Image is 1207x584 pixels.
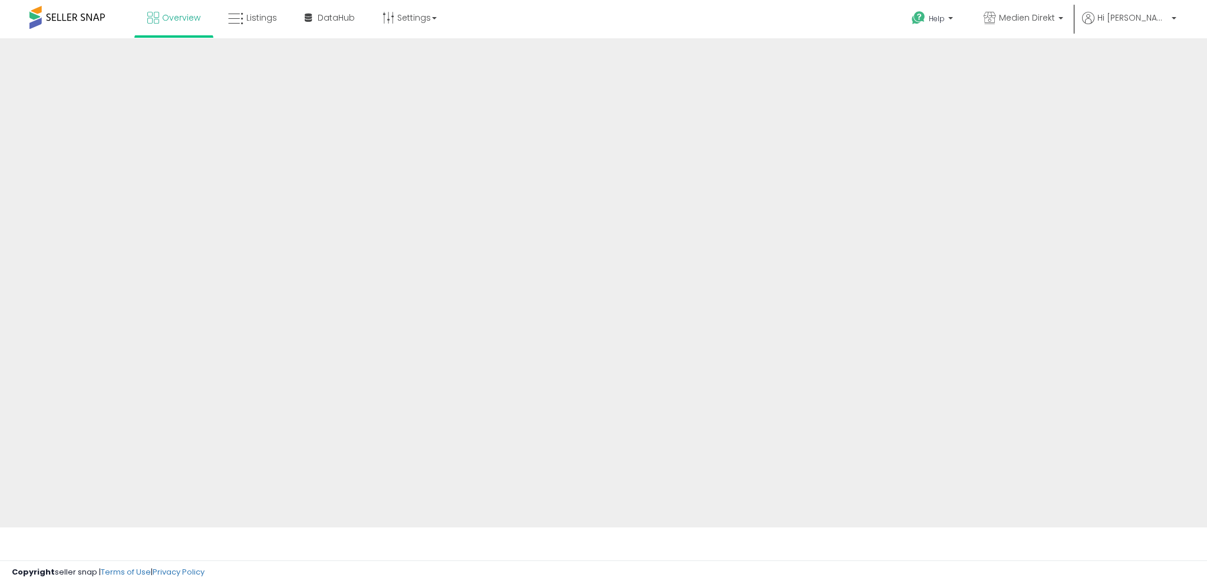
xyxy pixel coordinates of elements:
span: Listings [246,12,277,24]
span: Medien Direkt [999,12,1055,24]
a: Help [902,2,965,38]
a: Hi [PERSON_NAME] [1082,12,1176,38]
span: DataHub [318,12,355,24]
span: Help [929,14,945,24]
i: Get Help [911,11,926,25]
span: Overview [162,12,200,24]
span: Hi [PERSON_NAME] [1097,12,1168,24]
